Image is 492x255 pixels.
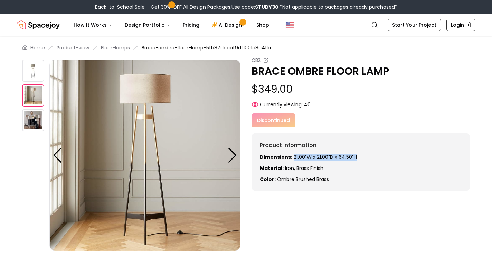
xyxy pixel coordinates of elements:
nav: breadcrumb [22,44,470,51]
strong: Color: [260,176,276,183]
small: CB2 [252,57,261,64]
h6: Product Information [260,141,462,149]
a: Floor-lamps [101,44,130,51]
a: Start Your Project [388,19,441,31]
a: Product-view [57,44,89,51]
a: Pricing [177,18,205,32]
a: Shop [251,18,275,32]
p: BRACE OMBRE FLOOR LAMP [252,65,470,78]
img: https://storage.googleapis.com/spacejoy-main/assets/5fb87dcaaf9df1001c8a411a/product_0_bcp9985e6k6b [49,60,240,251]
span: *Not applicable to packages already purchased* [278,3,397,10]
span: Brace-ombre-floor-lamp-5fb87dcaaf9df1001c8a411a [142,44,271,51]
img: https://storage.googleapis.com/spacejoy-main/assets/5fb87dcaaf9df1001c8a411a/product_1_c038nmc41ha7 [22,109,44,131]
nav: Main [68,18,275,32]
img: Spacejoy Logo [17,18,60,32]
a: Home [30,44,45,51]
nav: Global [17,14,475,36]
img: United States [286,21,294,29]
b: STUDY30 [255,3,278,10]
span: Iron, brass finish [285,165,323,172]
button: How It Works [68,18,118,32]
img: https://storage.googleapis.com/spacejoy-main/assets/5fb87dcaaf9df1001c8a411a/product_0_3ofj6o72mkig [22,60,44,82]
div: Back-to-School Sale – Get 30% OFF All Design Packages. [95,3,397,10]
p: 21.00"W x 21.00"D x 64.50"H [260,154,462,161]
span: ombre brushed brass [277,176,329,183]
span: 40 [304,101,311,108]
a: AI Design [206,18,249,32]
strong: Material: [260,165,284,172]
a: Spacejoy [17,18,60,32]
strong: Dimensions: [260,154,292,161]
span: Currently viewing: [260,101,303,108]
p: $349.00 [252,83,470,95]
img: https://storage.googleapis.com/spacejoy-main/assets/5fb87dcaaf9df1001c8a411a/product_0_bcp9985e6k6b [22,84,44,107]
button: Design Portfolio [119,18,176,32]
a: Login [446,19,475,31]
span: Use code: [231,3,278,10]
